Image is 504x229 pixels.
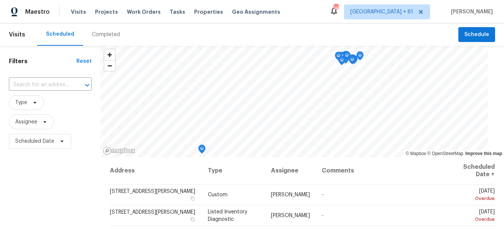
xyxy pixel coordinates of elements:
div: Map marker [335,52,342,63]
a: Improve this map [465,151,502,156]
div: Scheduled [46,30,74,38]
span: Tasks [170,9,185,14]
canvas: Map [101,46,488,157]
button: Zoom out [104,60,115,71]
button: Zoom in [104,49,115,60]
span: [PERSON_NAME] [271,192,310,197]
a: Mapbox [406,151,426,156]
div: Map marker [343,51,351,63]
div: Map marker [198,145,206,156]
div: 745 [333,4,338,12]
span: Visits [9,26,25,43]
span: Listed Inventory Diagnostic [208,209,247,222]
div: Map marker [342,51,349,62]
span: [STREET_ADDRESS][PERSON_NAME] [110,210,195,215]
button: Copy Address [189,216,196,223]
th: Address [109,157,202,184]
div: Overdue [452,195,495,202]
th: Assignee [265,157,316,184]
h1: Filters [9,58,76,65]
span: Geo Assignments [232,8,280,16]
div: Map marker [349,54,356,66]
input: Search for an address... [9,79,71,91]
a: OpenStreetMap [427,151,463,156]
span: [DATE] [452,188,495,202]
span: Visits [71,8,86,16]
th: Comments [316,157,446,184]
span: Projects [95,8,118,16]
span: Maestro [25,8,50,16]
th: Type [202,157,265,184]
span: Schedule [464,30,489,39]
span: Properties [194,8,223,16]
span: - [322,213,324,218]
span: Scheduled Date [15,138,54,145]
span: Custom [208,192,228,197]
button: Open [82,80,92,90]
a: Mapbox homepage [103,146,135,155]
div: Map marker [348,55,356,67]
span: - [322,192,324,197]
div: Overdue [452,216,495,223]
span: Type [15,99,27,106]
button: Schedule [458,27,495,42]
span: [PERSON_NAME] [271,213,310,218]
span: Work Orders [127,8,161,16]
div: Reset [76,58,92,65]
div: Map marker [338,56,346,68]
div: Completed [92,31,120,38]
div: Map marker [356,51,364,63]
span: Assignee [15,118,37,126]
th: Scheduled Date ↑ [446,157,495,184]
span: [PERSON_NAME] [448,8,493,16]
span: [GEOGRAPHIC_DATA] + 61 [350,8,413,16]
button: Copy Address [189,195,196,202]
span: [DATE] [452,209,495,223]
span: [STREET_ADDRESS][PERSON_NAME] [110,189,195,194]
